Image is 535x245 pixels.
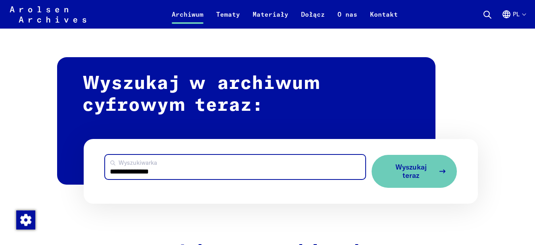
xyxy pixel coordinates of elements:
[387,163,435,179] span: Wyszukaj teraz
[57,57,435,185] h2: Wyszukaj w archiwum cyfrowym teraz:
[16,210,35,230] img: Zmienić zgodę
[364,10,404,29] a: Kontakt
[165,10,210,29] a: Archiwum
[331,10,364,29] a: O nas
[210,10,246,29] a: Tematy
[295,10,331,29] a: Dołącz
[502,10,525,29] button: Polski, wybór języka
[165,5,404,24] nav: Podstawowy
[372,155,457,188] button: Wyszukaj teraz
[246,10,295,29] a: Materiały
